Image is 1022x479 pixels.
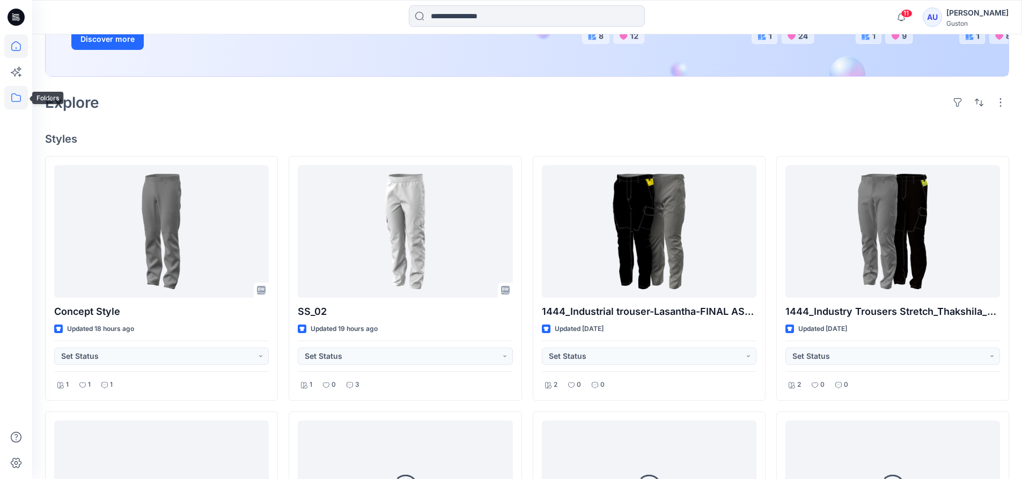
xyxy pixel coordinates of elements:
p: 0 [577,379,581,390]
span: 11 [901,9,913,18]
div: [PERSON_NAME] [946,6,1009,19]
h4: Styles [45,132,1009,145]
button: Discover more [71,28,144,50]
p: 3 [355,379,359,390]
p: 1 [66,379,69,390]
p: Updated [DATE] [555,323,604,335]
p: 0 [844,379,848,390]
p: 1444_Industry Trousers Stretch_Thakshila_Final [785,304,1000,319]
div: AU [923,8,942,27]
a: SS_02 [298,165,512,298]
p: 0 [600,379,605,390]
p: 1 [310,379,312,390]
p: 2 [554,379,557,390]
a: 1444_Industry Trousers Stretch_Thakshila_Final [785,165,1000,298]
a: 1444_Industrial trouser-Lasantha-FINAL ASSINGMENT [542,165,756,298]
p: 1444_Industrial trouser-Lasantha-FINAL ASSINGMENT [542,304,756,319]
a: Concept Style [54,165,269,298]
p: 1 [110,379,113,390]
p: Updated [DATE] [798,323,847,335]
p: Updated 19 hours ago [311,323,378,335]
a: Discover more [71,28,313,50]
p: Concept Style [54,304,269,319]
p: 1 [88,379,91,390]
p: SS_02 [298,304,512,319]
p: 0 [332,379,336,390]
h2: Explore [45,94,99,111]
div: Guston [946,19,1009,27]
p: Updated 18 hours ago [67,323,134,335]
p: 0 [820,379,825,390]
p: 2 [797,379,801,390]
